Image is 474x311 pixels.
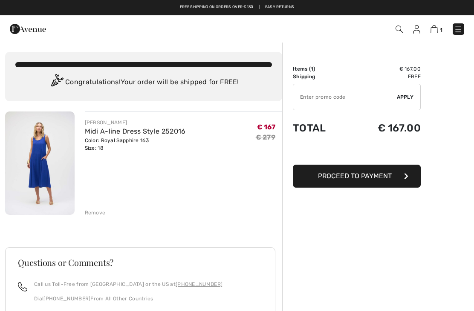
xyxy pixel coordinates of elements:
input: Promo code [293,84,397,110]
img: Shopping Bag [431,25,438,33]
td: Total [293,114,348,143]
h3: Questions or Comments? [18,258,263,267]
td: Shipping [293,73,348,80]
p: Dial From All Other Countries [34,295,223,302]
img: Menu [454,25,462,34]
iframe: PayPal [293,143,421,162]
div: Congratulations! Your order will be shipped for FREE! [15,74,272,91]
a: 1 [431,24,442,34]
img: Congratulation2.svg [48,74,65,91]
a: Free shipping on orders over €130 [180,4,254,10]
button: Proceed to Payment [293,165,421,188]
span: € 167 [257,123,276,131]
div: [PERSON_NAME] [85,119,186,126]
a: Midi A-line Dress Style 252016 [85,127,186,135]
a: 1ère Avenue [10,24,46,32]
span: 1 [440,27,442,33]
img: call [18,282,27,291]
span: Apply [397,93,414,101]
img: My Info [413,25,420,34]
img: 1ère Avenue [10,20,46,37]
td: € 167.00 [348,114,421,143]
p: Call us Toll-Free from [GEOGRAPHIC_DATA] or the US at [34,280,223,288]
a: [PHONE_NUMBER] [43,296,90,302]
img: Search [396,26,403,33]
s: € 279 [256,133,276,141]
div: Remove [85,209,106,217]
td: Items ( ) [293,65,348,73]
span: | [259,4,260,10]
td: Free [348,73,421,80]
a: Easy Returns [265,4,295,10]
span: 1 [311,66,313,72]
td: € 167.00 [348,65,421,73]
img: Midi A-line Dress Style 252016 [5,111,75,215]
span: Proceed to Payment [318,172,392,180]
a: [PHONE_NUMBER] [176,281,223,287]
div: Color: Royal Sapphire 163 Size: 18 [85,137,186,152]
